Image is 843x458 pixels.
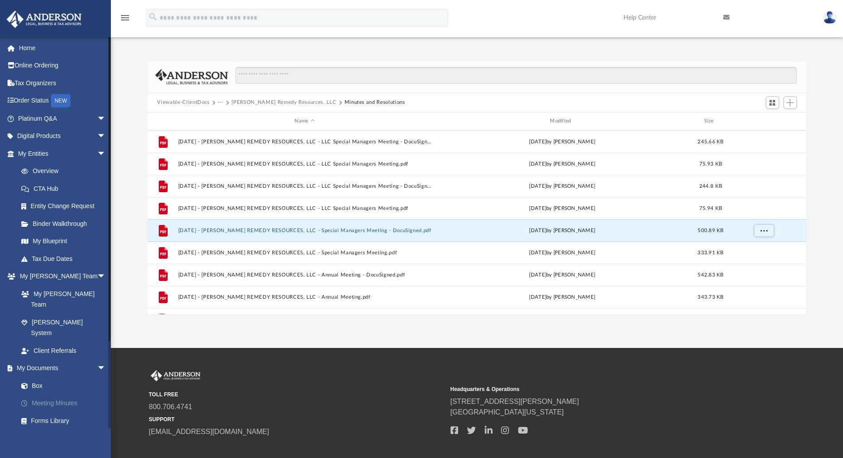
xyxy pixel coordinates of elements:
[12,233,115,250] a: My Blueprint
[451,385,746,393] small: Headquarters & Operations
[97,110,115,128] span: arrow_drop_down
[823,11,836,24] img: User Pic
[178,294,431,300] button: [DATE] - [PERSON_NAME] REMEDY RESOURCES, LLC - Annual Meeting.pdf
[178,272,431,277] button: [DATE] - [PERSON_NAME] REMEDY RESOURCES, LLC - Annual Meeting - DocuSigned.pdf
[6,359,119,377] a: My Documentsarrow_drop_down
[784,96,797,109] button: Add
[12,395,119,412] a: Meeting Minutes
[6,57,119,75] a: Online Ordering
[699,161,721,166] span: 75.93 KB
[151,117,173,125] div: id
[693,117,728,125] div: Size
[435,226,689,234] div: [DATE] by [PERSON_NAME]
[6,127,119,145] a: Digital Productsarrow_drop_down
[178,205,431,211] button: [DATE] - [PERSON_NAME] REMEDY RESOURCES, LLC - LLC Special Managers Meeting.pdf
[435,117,689,125] div: Modified
[178,183,431,189] button: [DATE] - [PERSON_NAME] REMEDY RESOURCES, LLC - LLC Special Managers Meeting - DocuSigned.pdf
[435,271,689,279] div: [DATE] by [PERSON_NAME]
[97,145,115,163] span: arrow_drop_down
[178,161,431,166] button: [DATE] - [PERSON_NAME] REMEDY RESOURCES, LLC - LLC Special Managers Meeting.pdf
[12,285,110,313] a: My [PERSON_NAME] Team
[451,398,579,405] a: [STREET_ADDRESS][PERSON_NAME]
[51,94,71,107] div: NEW
[6,145,119,162] a: My Entitiesarrow_drop_down
[97,127,115,146] span: arrow_drop_down
[148,130,807,314] div: grid
[120,17,130,23] a: menu
[177,117,431,125] div: Name
[149,403,192,411] a: 800.706.4741
[149,415,444,423] small: SUPPORT
[699,183,721,188] span: 244.8 KB
[178,138,431,144] button: [DATE] - [PERSON_NAME] REMEDY RESOURCES, LLC - LLC Special Managers Meeting - DocuSigned.pdf
[451,408,564,416] a: [GEOGRAPHIC_DATA][US_STATE]
[6,268,115,285] a: My [PERSON_NAME] Teamarrow_drop_down
[699,205,721,210] span: 75.94 KB
[120,12,130,23] i: menu
[12,197,119,215] a: Entity Change Request
[698,272,723,277] span: 542.83 KB
[698,228,723,233] span: 500.89 KB
[12,377,115,395] a: Box
[12,250,119,268] a: Tax Due Dates
[698,294,723,299] span: 343.73 KB
[149,391,444,399] small: TOLL FREE
[4,11,84,28] img: Anderson Advisors Platinum Portal
[6,110,119,127] a: Platinum Q&Aarrow_drop_down
[218,99,223,107] button: ···
[149,370,202,382] img: Anderson Advisors Platinum Portal
[435,160,689,168] div: [DATE] by [PERSON_NAME]
[698,250,723,255] span: 333.91 KB
[231,99,336,107] button: [PERSON_NAME] Remedy Resources, LLC
[235,67,796,84] input: Search files and folders
[178,249,431,255] button: [DATE] - [PERSON_NAME] REMEDY RESOURCES, LLC - Special Managers Meeting.pdf
[178,227,431,233] button: [DATE] - [PERSON_NAME] REMEDY RESOURCES, LLC - Special Managers Meeting - DocuSigned.pdf
[97,359,115,378] span: arrow_drop_down
[732,117,794,125] div: id
[149,428,269,435] a: [EMAIL_ADDRESS][DOMAIN_NAME]
[435,138,689,146] div: [DATE] by [PERSON_NAME]
[12,342,115,359] a: Client Referrals
[435,293,689,301] div: [DATE] by [PERSON_NAME]
[753,224,774,237] button: More options
[12,313,115,342] a: [PERSON_NAME] System
[6,74,119,92] a: Tax Organizers
[157,99,209,107] button: Viewable-ClientDocs
[148,12,158,22] i: search
[12,412,115,430] a: Forms Library
[435,204,689,212] div: [DATE] by [PERSON_NAME]
[6,92,119,110] a: Order StatusNEW
[12,162,119,180] a: Overview
[12,215,119,233] a: Binder Walkthrough
[97,268,115,286] span: arrow_drop_down
[766,96,779,109] button: Switch to Grid View
[345,99,405,107] button: Minutes and Resolutions
[6,39,119,57] a: Home
[12,180,119,197] a: CTA Hub
[698,139,723,144] span: 245.66 KB
[435,182,689,190] div: [DATE] by [PERSON_NAME]
[435,249,689,257] div: [DATE] by [PERSON_NAME]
